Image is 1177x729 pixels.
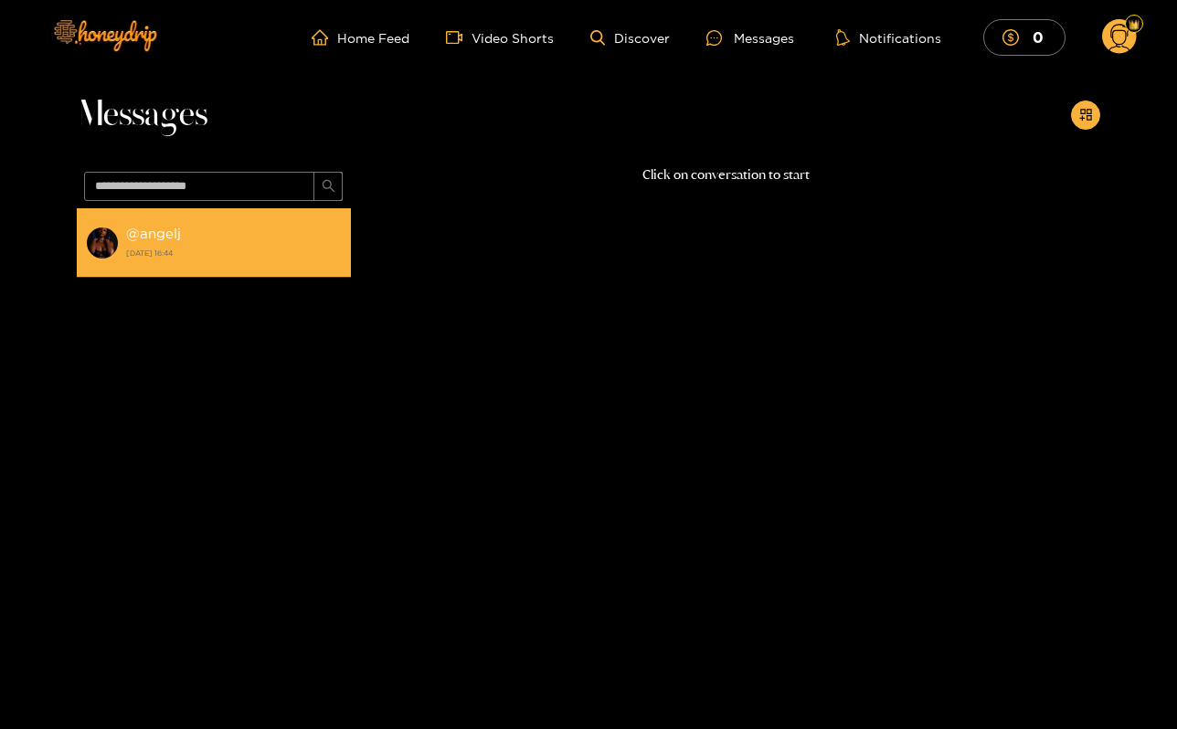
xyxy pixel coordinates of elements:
[312,29,409,46] a: Home Feed
[312,29,337,46] span: home
[313,172,343,201] button: search
[351,164,1100,185] p: Click on conversation to start
[831,28,947,47] button: Notifications
[706,27,794,48] div: Messages
[983,19,1066,55] button: 0
[446,29,554,46] a: Video Shorts
[77,93,207,137] span: Messages
[1071,100,1100,130] button: appstore-add
[1079,108,1093,123] span: appstore-add
[446,29,472,46] span: video-camera
[126,245,342,261] strong: [DATE] 16:44
[322,179,335,195] span: search
[86,227,119,259] img: conversation
[1030,27,1046,47] mark: 0
[1002,29,1028,46] span: dollar
[590,30,670,46] a: Discover
[1129,19,1140,30] img: Fan Level
[126,226,181,241] strong: @ angelj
